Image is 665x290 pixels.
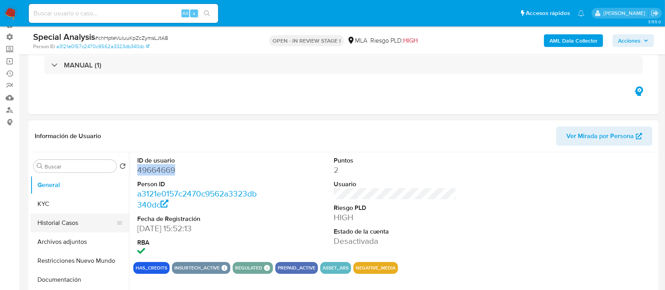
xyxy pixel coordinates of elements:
[278,266,316,269] button: prepaid_active
[33,43,55,50] b: Person ID
[137,215,260,223] dt: Fecha de Registración
[30,270,129,289] button: Documentación
[137,188,257,210] a: a3121e0157c2470c9562a3323db340dc
[137,165,260,176] dd: 49664669
[334,165,457,176] dd: 2
[137,180,260,189] dt: Person ID
[120,163,126,172] button: Volver al orden por defecto
[334,180,457,189] dt: Usuario
[174,266,220,269] button: insurtech_active
[526,9,570,17] span: Accesos rápidos
[56,43,149,50] a: a3121e0157c2470c9562a3323db340dc
[370,36,418,45] span: Riesgo PLD:
[334,236,457,247] dd: Desactivada
[33,30,95,43] b: Special Analysis
[334,156,457,165] dt: Puntos
[193,9,195,17] span: s
[137,156,260,165] dt: ID de usuario
[64,61,101,69] h3: MANUAL (1)
[334,227,457,236] dt: Estado de la cuenta
[137,223,260,234] dd: [DATE] 15:52:13
[578,10,585,17] a: Notificaciones
[648,19,661,25] span: 3.155.0
[30,195,129,213] button: KYC
[403,36,418,45] span: HIGH
[182,9,189,17] span: Alt
[137,238,260,247] dt: RBA
[334,212,457,223] dd: HIGH
[269,35,344,46] p: OPEN - IN REVIEW STAGE I
[37,163,43,169] button: Buscar
[549,34,598,47] b: AML Data Collector
[45,163,113,170] input: Buscar
[566,127,634,146] span: Ver Mirada por Persona
[44,56,643,74] div: MANUAL (1)
[651,9,659,17] a: Salir
[556,127,652,146] button: Ver Mirada por Persona
[30,213,123,232] button: Historial Casos
[30,176,129,195] button: General
[35,132,101,140] h1: Información de Usuario
[544,34,603,47] button: AML Data Collector
[334,204,457,212] dt: Riesgo PLD
[347,36,367,45] div: MLA
[136,266,167,269] button: has_credits
[613,34,654,47] button: Acciones
[30,251,129,270] button: Restricciones Nuevo Mundo
[356,266,396,269] button: negative_media
[603,9,648,17] p: ezequiel.castrillon@mercadolibre.com
[199,8,215,19] button: search-icon
[95,34,168,42] span: # chHpteVuluuKpZcZymsLJtA8
[618,34,641,47] span: Acciones
[323,266,349,269] button: asset_ars
[29,8,218,19] input: Buscar usuario o caso...
[235,266,262,269] button: regulated
[30,232,129,251] button: Archivos adjuntos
